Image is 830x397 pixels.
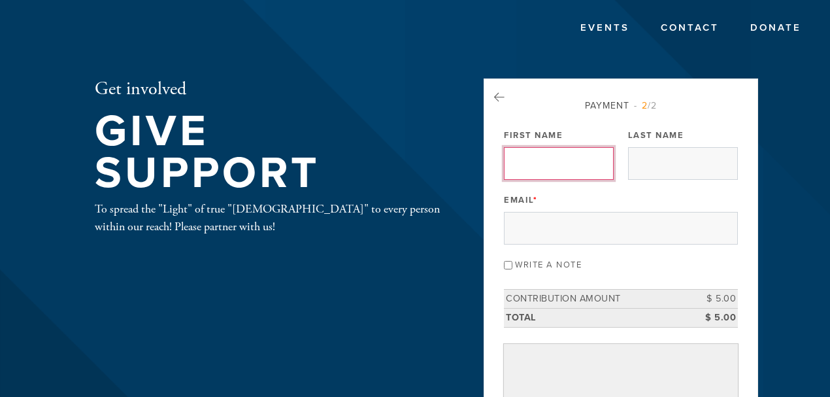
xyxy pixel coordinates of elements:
label: Email [504,194,537,206]
label: First Name [504,129,563,141]
label: Last Name [628,129,684,141]
h1: Give Support [95,111,441,195]
td: $ 5.00 [679,290,738,309]
td: Contribution Amount [504,290,679,309]
h2: Get involved [95,78,441,101]
a: Contact [651,16,729,41]
span: /2 [634,100,657,111]
a: Events [571,16,639,41]
div: To spread the "Light" of true "[DEMOGRAPHIC_DATA]" to every person within our reach! Please partn... [95,200,441,235]
a: Donate [740,16,811,41]
span: This field is required. [533,195,538,205]
span: 2 [642,100,648,111]
div: Payment [504,99,738,112]
td: Total [504,308,679,327]
td: $ 5.00 [679,308,738,327]
label: Write a note [515,260,582,270]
